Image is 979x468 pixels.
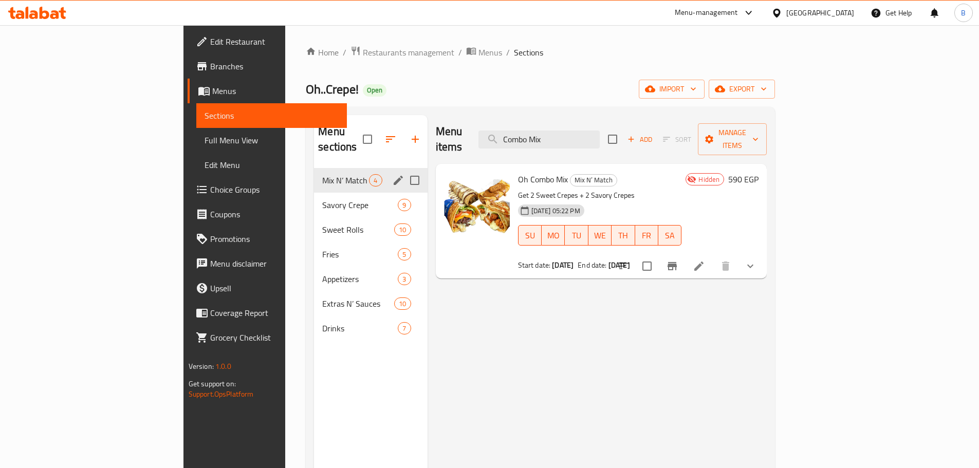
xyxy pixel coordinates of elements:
[608,258,630,272] b: [DATE]
[612,225,635,246] button: TH
[593,228,607,243] span: WE
[196,128,347,153] a: Full Menu View
[188,276,347,301] a: Upsell
[322,199,398,211] span: Savory Crepe
[210,233,339,245] span: Promotions
[588,225,612,246] button: WE
[612,254,636,278] button: sort-choices
[728,172,759,186] h6: 590 EGP
[458,46,462,59] li: /
[394,297,411,310] div: items
[196,153,347,177] a: Edit Menu
[314,267,427,291] div: Appetizers3
[403,127,428,152] button: Add section
[322,297,394,310] span: Extras N’ Sauces
[210,35,339,48] span: Edit Restaurant
[188,251,347,276] a: Menu disclaimer
[626,134,654,145] span: Add
[436,124,467,155] h2: Menu items
[215,360,231,373] span: 1.0.0
[639,228,654,243] span: FR
[662,228,677,243] span: SA
[569,228,584,243] span: TU
[314,316,427,341] div: Drinks7
[205,159,339,171] span: Edit Menu
[188,227,347,251] a: Promotions
[518,172,568,187] span: Oh Combo Mix
[658,225,681,246] button: SA
[314,168,427,193] div: Mix N’ Match4edit
[616,228,631,243] span: TH
[314,193,427,217] div: Savory Crepe9
[636,255,658,277] span: Select to update
[210,282,339,294] span: Upsell
[188,29,347,54] a: Edit Restaurant
[188,325,347,350] a: Grocery Checklist
[514,46,543,59] span: Sections
[205,134,339,146] span: Full Menu View
[565,225,588,246] button: TU
[961,7,966,18] span: B
[570,174,617,186] div: Mix N’ Match
[210,257,339,270] span: Menu disclaimer
[398,248,411,260] div: items
[478,46,502,59] span: Menus
[350,46,454,59] a: Restaurants management
[635,225,658,246] button: FR
[210,183,339,196] span: Choice Groups
[656,132,698,147] span: Select section first
[786,7,854,18] div: [GEOGRAPHIC_DATA]
[369,174,382,186] div: items
[506,46,510,59] li: /
[188,202,347,227] a: Coupons
[210,60,339,72] span: Branches
[398,200,410,210] span: 9
[314,217,427,242] div: Sweet Rolls10
[189,377,236,390] span: Get support on:
[188,54,347,79] a: Branches
[602,128,623,150] span: Select section
[546,228,561,243] span: MO
[518,258,551,272] span: Start date:
[188,79,347,103] a: Menus
[398,273,411,285] div: items
[660,254,685,278] button: Branch-specific-item
[210,208,339,220] span: Coupons
[322,223,394,236] div: Sweet Rolls
[314,164,427,345] nav: Menu sections
[378,127,403,152] span: Sort sections
[623,132,656,147] button: Add
[188,177,347,202] a: Choice Groups
[444,172,510,238] img: Oh Combo Mix
[395,299,410,309] span: 10
[738,254,763,278] button: show more
[578,258,606,272] span: End date:
[210,307,339,319] span: Coverage Report
[196,103,347,128] a: Sections
[363,86,386,95] span: Open
[357,128,378,150] span: Select all sections
[398,324,410,333] span: 7
[552,258,574,272] b: [DATE]
[398,322,411,334] div: items
[570,174,617,186] span: Mix N’ Match
[394,223,411,236] div: items
[189,360,214,373] span: Version:
[188,301,347,325] a: Coverage Report
[466,46,502,59] a: Menus
[212,85,339,97] span: Menus
[623,132,656,147] span: Add item
[527,206,584,216] span: [DATE] 05:22 PM
[713,254,738,278] button: delete
[322,273,398,285] span: Appetizers
[694,175,724,184] span: Hidden
[322,248,398,260] span: Fries
[322,322,398,334] div: Drinks
[478,130,600,148] input: search
[306,46,775,59] nav: breadcrumb
[189,387,254,401] a: Support.OpsPlatform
